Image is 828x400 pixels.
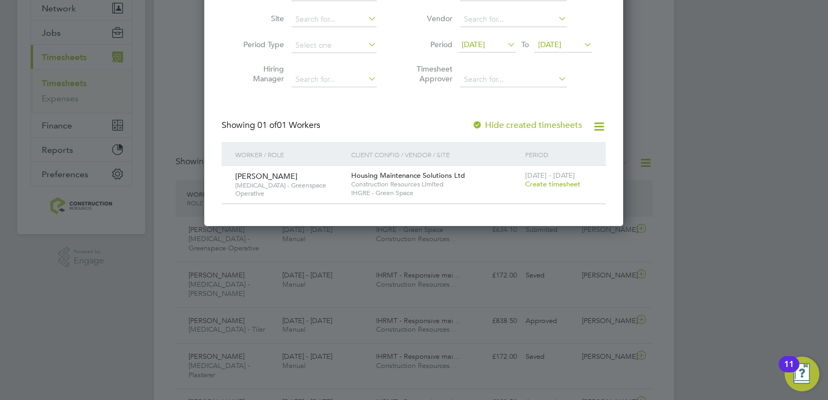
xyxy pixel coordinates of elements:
[472,120,582,131] label: Hide created timesheets
[257,120,320,131] span: 01 Workers
[404,14,452,23] label: Vendor
[460,12,567,27] input: Search for...
[235,40,284,49] label: Period Type
[235,64,284,83] label: Hiring Manager
[518,37,532,51] span: To
[538,40,561,49] span: [DATE]
[235,181,343,198] span: [MEDICAL_DATA] - Greenspace Operative
[785,357,819,391] button: Open Resource Center, 11 new notifications
[351,180,520,189] span: Construction Resources Limited
[232,142,348,167] div: Worker / Role
[784,364,794,378] div: 11
[525,179,580,189] span: Create timesheet
[525,171,575,180] span: [DATE] - [DATE]
[462,40,485,49] span: [DATE]
[257,120,277,131] span: 01 of
[404,64,452,83] label: Timesheet Approver
[292,72,377,87] input: Search for...
[222,120,322,131] div: Showing
[235,171,297,181] span: [PERSON_NAME]
[404,40,452,49] label: Period
[348,142,522,167] div: Client Config / Vendor / Site
[235,14,284,23] label: Site
[351,171,465,180] span: Housing Maintenance Solutions Ltd
[460,72,567,87] input: Search for...
[292,12,377,27] input: Search for...
[351,189,520,197] span: IHGRE - Green Space
[522,142,595,167] div: Period
[292,38,377,53] input: Select one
